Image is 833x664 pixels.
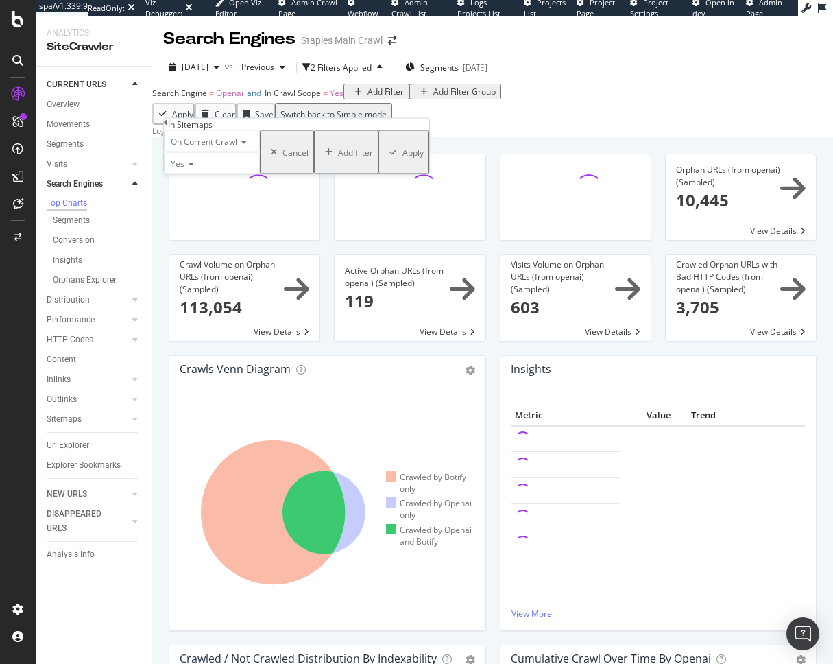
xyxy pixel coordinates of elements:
span: Openai [216,87,243,99]
span: Search Engine [152,87,207,99]
span: and [247,87,261,99]
a: Insights [53,253,142,268]
span: = [209,87,214,99]
a: Inlinks [47,372,128,387]
div: Insights [53,253,82,268]
button: Clear [195,103,237,125]
h4: Insights [511,360,551,379]
div: Staples Main Crawl [301,34,383,47]
div: NEW URLS [47,487,87,501]
div: DISAPPEARED URLS [47,507,116,536]
span: In Crawl Scope [265,87,321,99]
div: Add Filter [367,86,404,97]
span: Yes [330,87,343,99]
div: In Sitemaps [168,119,213,130]
div: Open Intercom Messenger [786,617,819,650]
button: Save [237,103,275,125]
div: Save [255,108,274,120]
button: Apply [378,130,429,174]
a: Search Engines [47,177,128,191]
span: Segments [420,62,459,73]
a: Segments [53,213,142,228]
a: NEW URLS [47,487,128,501]
button: Previous [236,56,291,78]
a: Movements [47,117,142,132]
div: Segments [47,137,84,152]
a: Content [47,353,142,367]
div: Orphans Explorer [53,273,117,287]
a: Performance [47,313,128,327]
div: Sitemaps [47,412,82,427]
a: HTTP Codes [47,333,128,347]
th: Value [619,405,674,426]
button: Add Filter Group [409,84,501,99]
a: DISAPPEARED URLS [47,507,128,536]
a: Distribution [47,293,128,307]
a: Sitemaps [47,412,128,427]
div: [DATE] [463,62,487,73]
div: 2 Filters Applied [311,62,372,73]
div: Visits [47,157,67,171]
div: arrow-right-arrow-left [388,36,396,45]
a: Top Charts [47,197,142,211]
div: CURRENT URLS [47,78,106,92]
div: Switch back to Simple mode [280,108,387,120]
div: SiteCrawler [47,39,141,55]
div: ReadOnly: [88,3,125,14]
div: Apply [402,146,424,158]
a: Conversion [53,233,142,248]
th: Trend [674,405,733,426]
i: Options [466,366,475,375]
button: 2 Filters Applied [302,56,388,78]
div: Explorer Bookmarks [47,458,121,473]
button: Switch back to Simple mode [275,103,392,125]
div: Inlinks [47,372,71,387]
span: vs [225,60,236,72]
a: Analysis Info [47,547,142,562]
div: Clear [215,108,235,120]
a: Visits [47,157,128,171]
div: Crawled by Botify only [386,471,474,495]
button: Segments[DATE] [400,56,493,78]
div: Add Filter Group [433,86,496,97]
button: Add Filter [343,84,409,99]
div: Performance [47,313,95,327]
div: Analytics [47,27,141,39]
h4: Crawls Venn Diagram [180,360,291,379]
a: Overview [47,97,142,112]
button: [DATE] [163,56,225,78]
span: Webflow [348,8,378,19]
a: Explorer Bookmarks [47,458,142,473]
a: View More [511,608,806,619]
button: Apply [152,103,195,125]
a: Orphans Explorer [53,273,142,287]
div: Content [47,353,76,367]
div: HTTP Codes [47,333,93,347]
div: Search Engines [47,177,103,191]
button: Cancel [260,130,314,174]
span: = [323,87,328,99]
div: Analysis Info [47,547,95,562]
div: Url Explorer [47,438,89,453]
div: Top Charts [47,198,87,209]
span: Previous [236,61,274,73]
div: Outlinks [47,392,77,407]
div: Apply [172,108,193,120]
div: Conversion [53,233,95,248]
a: Url Explorer [47,438,142,453]
div: Crawled by Openai and Botify [386,524,474,547]
div: Crawled by Openai only [386,497,474,521]
div: Cancel [282,146,309,158]
a: Segments [47,137,142,152]
div: Movements [47,117,90,132]
div: Log Files Data retrieved from to [152,125,327,137]
div: Add filter [338,146,373,158]
span: 2025 Oct. 10th [182,61,208,73]
span: On Current Crawl [171,136,237,147]
a: CURRENT URLS [47,78,128,92]
div: Distribution [47,293,90,307]
a: Outlinks [47,392,128,407]
span: Yes [171,158,184,169]
div: Segments [53,213,90,228]
div: Overview [47,97,80,112]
